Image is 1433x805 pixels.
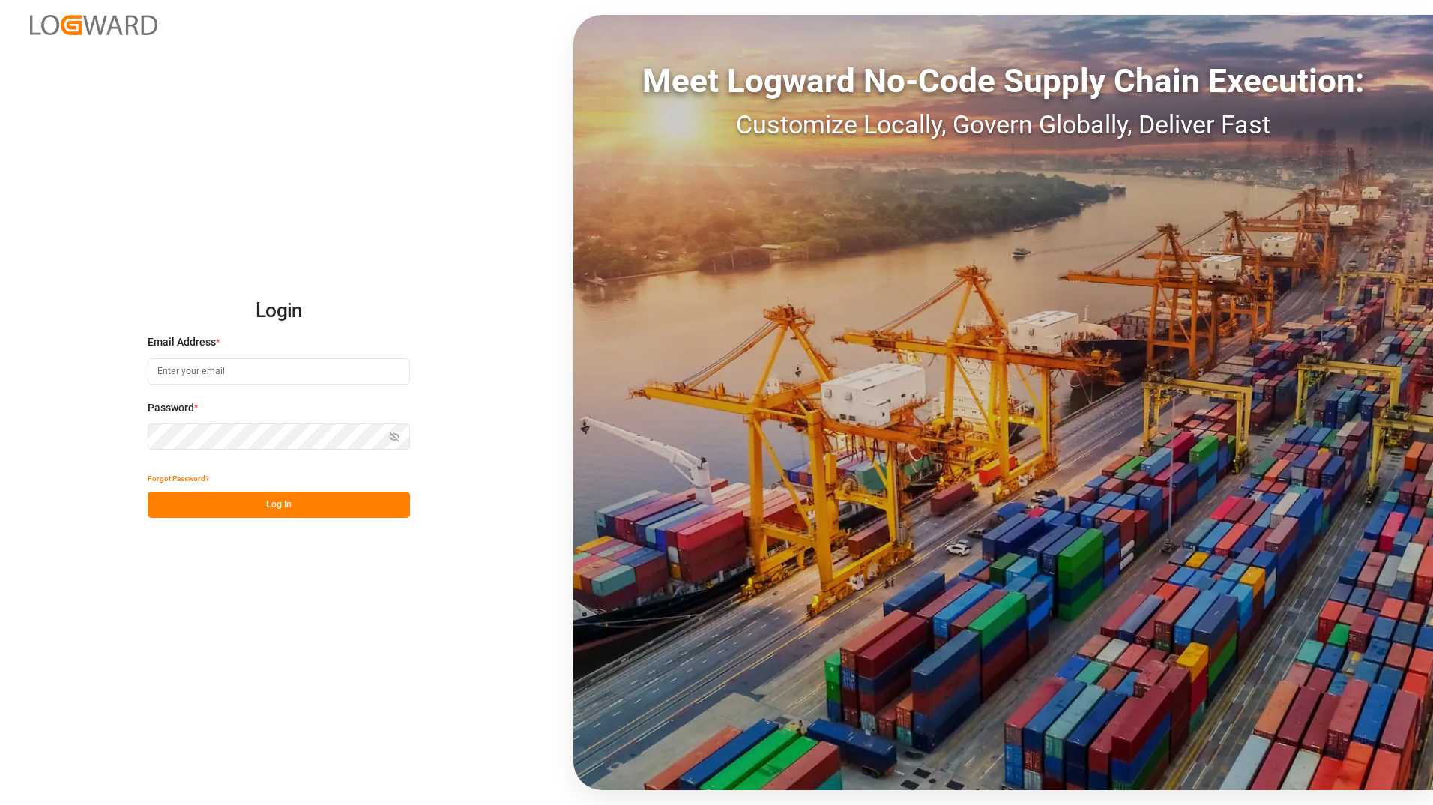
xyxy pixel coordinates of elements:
[148,465,209,492] button: Forgot Password?
[148,334,216,350] span: Email Address
[148,287,410,335] h2: Login
[148,492,410,518] button: Log In
[573,56,1433,106] div: Meet Logward No-Code Supply Chain Execution:
[148,400,194,416] span: Password
[30,15,157,35] img: Logward_new_orange.png
[573,106,1433,144] div: Customize Locally, Govern Globally, Deliver Fast
[148,358,410,385] input: Enter your email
